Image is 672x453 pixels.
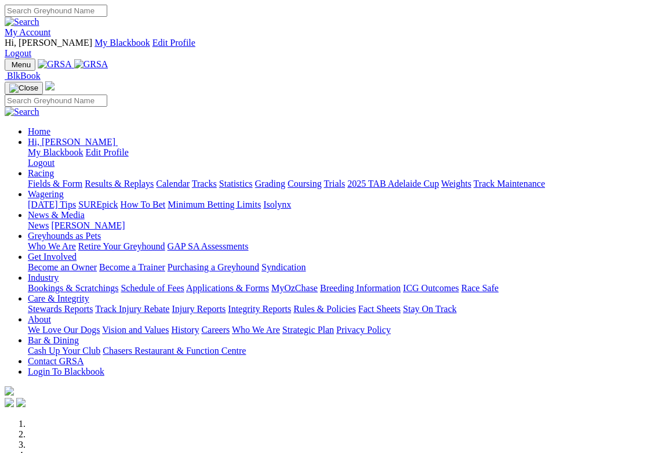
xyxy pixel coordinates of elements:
div: Get Involved [28,262,667,273]
a: Edit Profile [152,38,195,48]
span: Menu [12,60,31,69]
img: logo-grsa-white.png [45,81,55,90]
img: twitter.svg [16,398,26,407]
a: Isolynx [263,200,291,209]
span: BlkBook [7,71,41,81]
a: BlkBook [5,71,41,81]
a: Results & Replays [85,179,154,189]
a: SUREpick [78,200,118,209]
img: GRSA [38,59,72,70]
a: Integrity Reports [228,304,291,314]
a: We Love Our Dogs [28,325,100,335]
a: Fields & Form [28,179,82,189]
a: Get Involved [28,252,77,262]
a: GAP SA Assessments [168,241,249,251]
div: Greyhounds as Pets [28,241,667,252]
a: Race Safe [461,283,498,293]
a: Privacy Policy [336,325,391,335]
a: Injury Reports [172,304,226,314]
a: MyOzChase [271,283,318,293]
button: Toggle navigation [5,82,43,95]
a: My Blackbook [95,38,150,48]
a: Racing [28,168,54,178]
a: About [28,314,51,324]
a: 2025 TAB Adelaide Cup [347,179,439,189]
a: Coursing [288,179,322,189]
input: Search [5,5,107,17]
a: Who We Are [28,241,76,251]
a: Stewards Reports [28,304,93,314]
div: Care & Integrity [28,304,667,314]
a: Careers [201,325,230,335]
a: Login To Blackbook [28,367,104,376]
a: Chasers Restaurant & Function Centre [103,346,246,356]
button: Toggle navigation [5,59,35,71]
a: Tracks [192,179,217,189]
a: How To Bet [121,200,166,209]
span: Hi, [PERSON_NAME] [28,137,115,147]
a: Bookings & Scratchings [28,283,118,293]
a: Purchasing a Greyhound [168,262,259,272]
a: Become a Trainer [99,262,165,272]
a: Rules & Policies [293,304,356,314]
div: About [28,325,667,335]
a: [DATE] Tips [28,200,76,209]
a: Breeding Information [320,283,401,293]
a: Cash Up Your Club [28,346,100,356]
div: Wagering [28,200,667,210]
a: Trials [324,179,345,189]
a: My Blackbook [28,147,83,157]
div: Industry [28,283,667,293]
a: Vision and Values [102,325,169,335]
a: Minimum Betting Limits [168,200,261,209]
a: Grading [255,179,285,189]
a: Industry [28,273,59,282]
img: facebook.svg [5,398,14,407]
a: Bar & Dining [28,335,79,345]
a: News & Media [28,210,85,220]
img: Close [9,84,38,93]
img: GRSA [74,59,108,70]
a: Contact GRSA [28,356,83,366]
a: Track Injury Rebate [95,304,169,314]
a: Retire Your Greyhound [78,241,165,251]
a: Stay On Track [403,304,456,314]
div: My Account [5,38,667,59]
a: Hi, [PERSON_NAME] [28,137,118,147]
a: Calendar [156,179,190,189]
a: ICG Outcomes [403,283,459,293]
a: Applications & Forms [186,283,269,293]
a: Track Maintenance [474,179,545,189]
div: Bar & Dining [28,346,667,356]
a: Syndication [261,262,306,272]
div: Racing [28,179,667,189]
div: Hi, [PERSON_NAME] [28,147,667,168]
a: Logout [5,48,31,58]
a: Home [28,126,50,136]
a: Wagering [28,189,64,199]
img: Search [5,107,39,117]
a: Fact Sheets [358,304,401,314]
a: Who We Are [232,325,280,335]
a: My Account [5,27,51,37]
img: Search [5,17,39,27]
a: Edit Profile [86,147,129,157]
div: News & Media [28,220,667,231]
a: News [28,220,49,230]
a: Statistics [219,179,253,189]
a: Schedule of Fees [121,283,184,293]
a: Become an Owner [28,262,97,272]
a: Care & Integrity [28,293,89,303]
span: Hi, [PERSON_NAME] [5,38,92,48]
a: [PERSON_NAME] [51,220,125,230]
a: Logout [28,158,55,168]
img: logo-grsa-white.png [5,386,14,396]
input: Search [5,95,107,107]
a: Greyhounds as Pets [28,231,101,241]
a: Strategic Plan [282,325,334,335]
a: History [171,325,199,335]
a: Weights [441,179,471,189]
